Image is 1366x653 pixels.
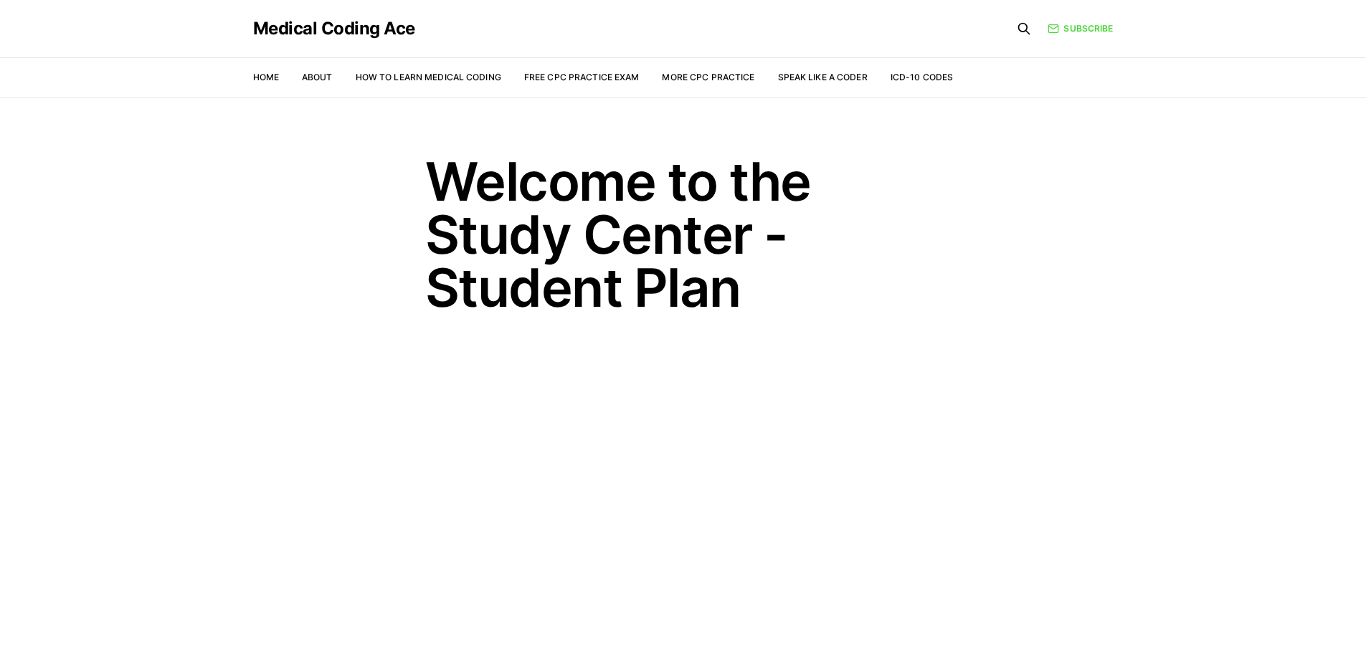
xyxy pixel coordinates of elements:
[778,72,868,82] a: Speak Like a Coder
[1048,22,1113,35] a: Subscribe
[356,72,501,82] a: How to Learn Medical Coding
[253,20,415,37] a: Medical Coding Ace
[302,72,333,82] a: About
[425,155,942,314] h1: Welcome to the Study Center - Student Plan
[662,72,754,82] a: More CPC Practice
[891,72,953,82] a: ICD-10 Codes
[253,72,279,82] a: Home
[524,72,640,82] a: Free CPC Practice Exam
